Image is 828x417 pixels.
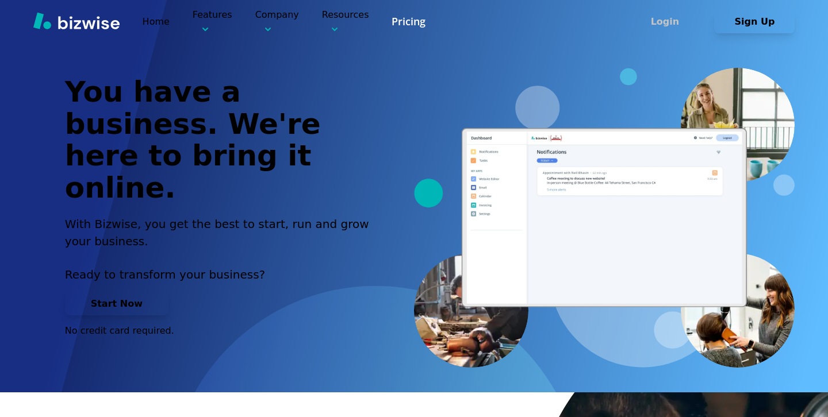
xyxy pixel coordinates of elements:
p: No credit card required. [65,325,382,337]
button: Start Now [65,292,168,315]
a: Login [624,16,714,27]
p: Ready to transform your business? [65,266,382,283]
p: Resources [322,8,369,35]
a: Start Now [65,298,168,309]
p: Features [193,8,232,35]
a: Home [143,16,170,27]
img: Bizwise Logo [33,12,120,29]
button: Sign Up [714,10,795,33]
a: Sign Up [714,16,795,27]
p: Company [255,8,299,35]
h2: With Bizwise, you get the best to start, run and grow your business. [65,215,382,250]
button: Login [624,10,705,33]
a: Pricing [392,14,425,29]
h1: You have a business. We're here to bring it online. [65,76,382,204]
